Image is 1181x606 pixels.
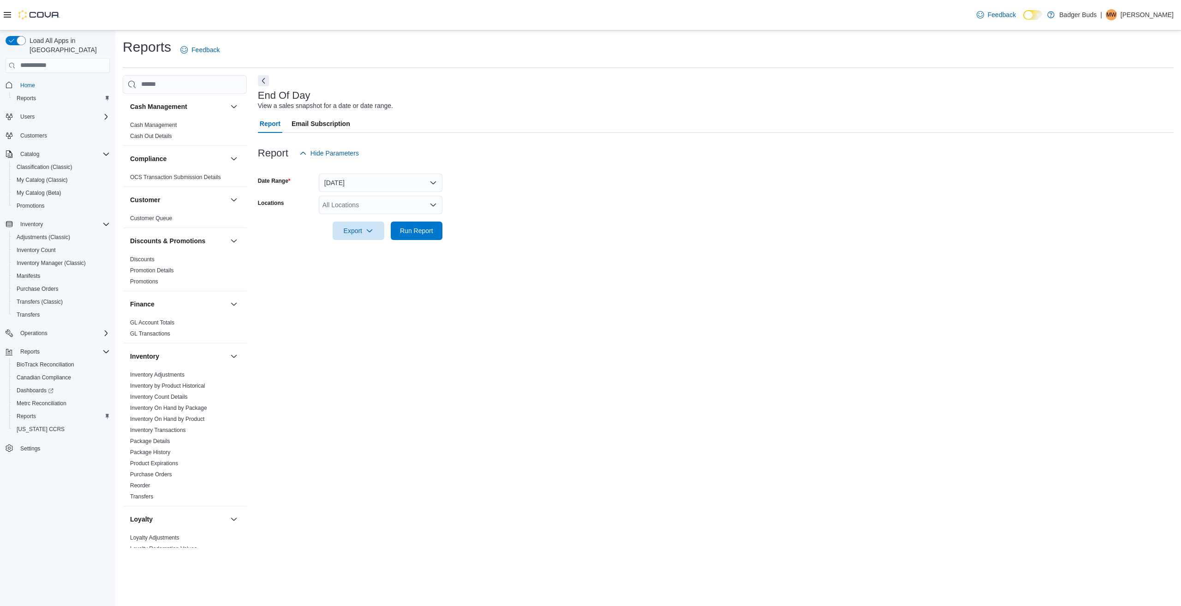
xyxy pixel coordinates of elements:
[13,162,76,173] a: Classification (Classic)
[228,101,239,112] button: Cash Management
[130,267,174,274] a: Promotion Details
[17,149,43,160] button: Catalog
[13,174,72,186] a: My Catalog (Classic)
[9,397,113,410] button: Metrc Reconciliation
[130,460,178,467] a: Product Expirations
[228,299,239,310] button: Finance
[17,95,36,102] span: Reports
[20,150,39,158] span: Catalog
[130,319,174,326] a: GL Account Totals
[13,93,110,104] span: Reports
[17,130,110,141] span: Customers
[400,226,433,235] span: Run Report
[130,256,155,263] a: Discounts
[17,176,68,184] span: My Catalog (Classic)
[13,385,57,396] a: Dashboards
[130,352,227,361] button: Inventory
[17,219,47,230] button: Inventory
[130,300,227,309] button: Finance
[130,382,205,390] span: Inventory by Product Historical
[17,149,110,160] span: Catalog
[17,163,72,171] span: Classification (Classic)
[130,460,178,467] span: Product Expirations
[310,149,359,158] span: Hide Parameters
[258,75,269,86] button: Next
[130,371,185,378] span: Inventory Adjustments
[13,200,48,211] a: Promotions
[130,482,150,489] a: Reorder
[20,132,47,139] span: Customers
[1106,9,1117,20] div: Michelle Westlake
[130,515,227,524] button: Loyalty
[13,174,110,186] span: My Catalog (Classic)
[13,296,66,307] a: Transfers (Classic)
[13,270,44,282] a: Manifests
[258,101,393,111] div: View a sales snapshot for a date or date range.
[1023,10,1043,20] input: Dark Mode
[17,130,51,141] a: Customers
[228,514,239,525] button: Loyalty
[123,38,171,56] h1: Reports
[9,186,113,199] button: My Catalog (Beta)
[13,398,70,409] a: Metrc Reconciliation
[292,114,350,133] span: Email Subscription
[17,259,86,267] span: Inventory Manager (Classic)
[123,213,247,228] div: Customer
[130,416,204,422] a: Inventory On Hand by Product
[13,372,110,383] span: Canadian Compliance
[130,449,170,456] span: Package History
[130,195,160,204] h3: Customer
[13,359,110,370] span: BioTrack Reconciliation
[177,41,223,59] a: Feedback
[17,426,65,433] span: [US_STATE] CCRS
[20,113,35,120] span: Users
[26,36,110,54] span: Load All Apps in [GEOGRAPHIC_DATA]
[17,328,110,339] span: Operations
[338,222,379,240] span: Export
[123,172,247,186] div: Compliance
[130,236,227,246] button: Discounts & Promotions
[9,295,113,308] button: Transfers (Classic)
[130,515,153,524] h3: Loyalty
[17,346,43,357] button: Reports
[13,162,110,173] span: Classification (Classic)
[258,177,291,185] label: Date Range
[6,75,110,479] nav: Complex example
[2,345,113,358] button: Reports
[123,532,247,558] div: Loyalty
[13,309,110,320] span: Transfers
[258,90,310,101] h3: End Of Day
[17,189,61,197] span: My Catalog (Beta)
[319,174,442,192] button: [DATE]
[9,199,113,212] button: Promotions
[130,154,167,163] h3: Compliance
[2,218,113,231] button: Inventory
[130,415,204,423] span: Inventory On Hand by Product
[13,187,65,198] a: My Catalog (Beta)
[13,411,40,422] a: Reports
[9,92,113,105] button: Reports
[17,285,59,293] span: Purchase Orders
[228,153,239,164] button: Compliance
[130,394,188,400] a: Inventory Count Details
[130,102,187,111] h3: Cash Management
[17,79,110,91] span: Home
[13,270,110,282] span: Manifests
[9,231,113,244] button: Adjustments (Classic)
[17,311,40,318] span: Transfers
[130,405,207,411] a: Inventory On Hand by Package
[13,258,89,269] a: Inventory Manager (Classic)
[17,413,36,420] span: Reports
[130,426,186,434] span: Inventory Transactions
[130,471,172,478] a: Purchase Orders
[1059,9,1097,20] p: Badger Buds
[260,114,280,133] span: Report
[130,545,197,552] span: Loyalty Redemption Values
[17,442,110,454] span: Settings
[130,330,170,337] a: GL Transactions
[9,244,113,257] button: Inventory Count
[13,258,110,269] span: Inventory Manager (Classic)
[130,133,172,139] a: Cash Out Details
